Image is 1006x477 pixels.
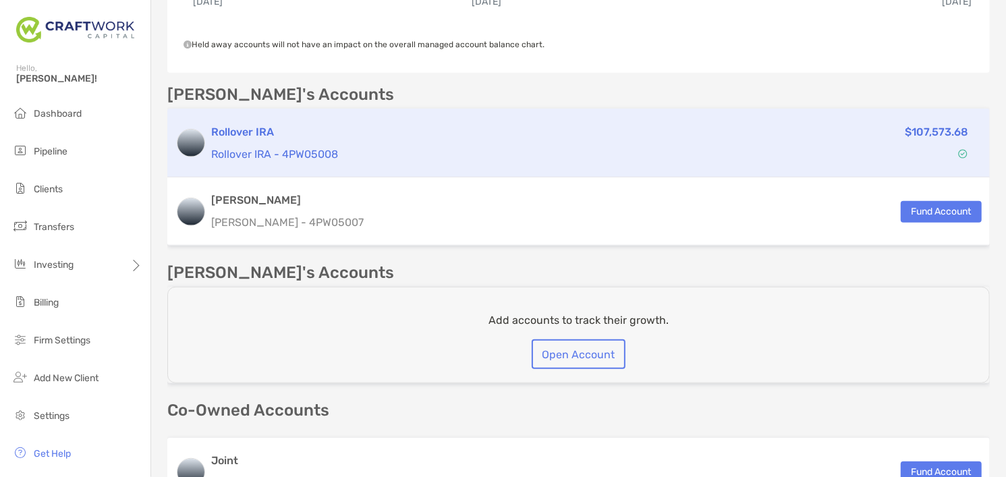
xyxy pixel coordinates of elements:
span: Investing [34,259,74,271]
img: firm-settings icon [12,331,28,347]
img: settings icon [12,407,28,423]
p: $107,573.68 [905,123,968,140]
img: pipeline icon [12,142,28,159]
p: [PERSON_NAME] - 4PW05007 [211,214,364,231]
p: [PERSON_NAME]'s Accounts [167,86,394,103]
button: Open Account [532,339,625,369]
p: Rollover IRA - 4PW05008 [211,146,715,163]
span: [PERSON_NAME]! [16,73,142,84]
h3: Rollover IRA [211,124,715,140]
img: logo account [177,198,204,225]
span: Settings [34,410,69,422]
h3: Joint [211,453,304,469]
img: Zoe Logo [16,5,134,54]
span: Firm Settings [34,335,90,346]
p: Add accounts to track their growth. [488,312,669,329]
span: Get Help [34,448,71,459]
img: transfers icon [12,218,28,234]
img: dashboard icon [12,105,28,121]
span: Held away accounts will not have an impact on the overall managed account balance chart. [184,40,544,49]
span: Add New Client [34,372,99,384]
img: clients icon [12,180,28,196]
span: Pipeline [34,146,67,157]
p: Co-Owned Accounts [167,402,990,419]
span: Clients [34,184,63,195]
h3: [PERSON_NAME] [211,192,364,208]
img: investing icon [12,256,28,272]
img: logo account [177,130,204,157]
img: add_new_client icon [12,369,28,385]
span: Dashboard [34,108,82,119]
img: Account Status icon [958,149,968,159]
img: get-help icon [12,445,28,461]
button: Fund Account [901,201,982,223]
img: billing icon [12,293,28,310]
p: [PERSON_NAME]'s Accounts [167,264,394,281]
span: Transfers [34,221,74,233]
span: Billing [34,297,59,308]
